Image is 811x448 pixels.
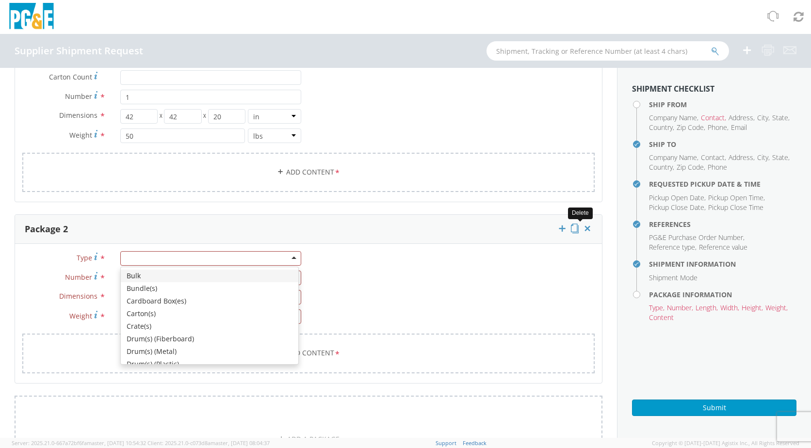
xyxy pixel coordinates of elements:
[696,303,716,312] span: Length
[22,334,595,373] a: Add Content
[742,303,762,312] span: Height
[772,153,790,162] li: ,
[729,113,755,123] li: ,
[701,153,726,162] li: ,
[649,123,674,132] li: ,
[69,130,92,140] span: Weight
[632,400,796,416] button: Submit
[757,153,770,162] li: ,
[121,307,298,320] div: Carton(s)
[708,162,727,172] span: Phone
[65,92,92,101] span: Number
[77,253,92,262] span: Type
[729,153,755,162] li: ,
[649,221,796,228] h4: References
[25,224,68,234] h3: Package 2
[632,83,714,94] strong: Shipment Checklist
[720,303,738,312] span: Width
[742,303,763,313] li: ,
[708,193,763,202] span: Pickup Open Time
[164,109,202,124] input: Width
[708,123,727,132] span: Phone
[121,295,298,307] div: Cardboard Box(es)
[649,203,704,212] span: Pickup Close Date
[729,153,753,162] span: Address
[649,260,796,268] h4: Shipment Information
[121,320,298,333] div: Crate(s)
[649,180,796,188] h4: Requested Pickup Date & Time
[667,303,692,312] span: Number
[649,162,673,172] span: Country
[649,123,673,132] span: Country
[649,303,663,312] span: Type
[649,233,745,242] li: ,
[667,303,693,313] li: ,
[701,113,725,122] span: Contact
[677,162,705,172] li: ,
[121,270,298,282] div: Bulk
[649,242,695,252] span: Reference type
[772,113,790,123] li: ,
[463,439,487,447] a: Feedback
[757,113,768,122] span: City
[708,123,729,132] li: ,
[12,439,146,447] span: Server: 2025.21.0-667a72bf6fa
[696,303,718,313] li: ,
[649,203,706,212] li: ,
[211,439,270,447] span: master, [DATE] 08:04:37
[649,291,796,298] h4: Package Information
[7,3,56,32] img: pge-logo-06675f144f4cfa6a6814.png
[59,292,97,301] span: Dimensions
[677,123,705,132] li: ,
[158,109,164,124] span: X
[121,333,298,345] div: Drum(s) (Fiberboard)
[757,113,770,123] li: ,
[649,303,665,313] li: ,
[568,208,593,219] div: Delete
[649,193,706,203] li: ,
[202,109,208,124] span: X
[649,162,674,172] li: ,
[708,193,765,203] li: ,
[649,242,697,252] li: ,
[649,193,704,202] span: Pickup Open Date
[147,439,270,447] span: Client: 2025.21.0-c073d8a
[757,153,768,162] span: City
[120,109,158,124] input: Length
[69,311,92,320] span: Weight
[649,113,698,123] li: ,
[677,162,704,172] span: Zip Code
[15,46,143,56] h4: Supplier Shipment Request
[649,313,674,322] span: Content
[649,153,698,162] li: ,
[649,113,697,122] span: Company Name
[731,123,747,132] span: Email
[701,113,726,123] li: ,
[49,72,92,81] span: Carton Count
[649,233,743,242] span: PG&E Purchase Order Number
[121,358,298,370] div: Drum(s) (Plastic)
[765,303,786,312] span: Weight
[436,439,456,447] a: Support
[677,123,704,132] span: Zip Code
[487,41,729,61] input: Shipment, Tracking or Reference Number (at least 4 chars)
[649,141,796,148] h4: Ship To
[652,439,799,447] span: Copyright © [DATE]-[DATE] Agistix Inc., All Rights Reserved
[59,111,97,120] span: Dimensions
[649,101,796,108] h4: Ship From
[121,282,298,295] div: Bundle(s)
[649,153,697,162] span: Company Name
[765,303,788,313] li: ,
[649,273,697,282] span: Shipment Mode
[772,113,788,122] span: State
[65,272,92,282] span: Number
[208,109,246,124] input: Height
[708,203,763,212] span: Pickup Close Time
[22,153,595,192] a: Add Content
[772,153,788,162] span: State
[701,153,725,162] span: Contact
[729,113,753,122] span: Address
[699,242,747,252] span: Reference value
[121,345,298,358] div: Drum(s) (Metal)
[720,303,739,313] li: ,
